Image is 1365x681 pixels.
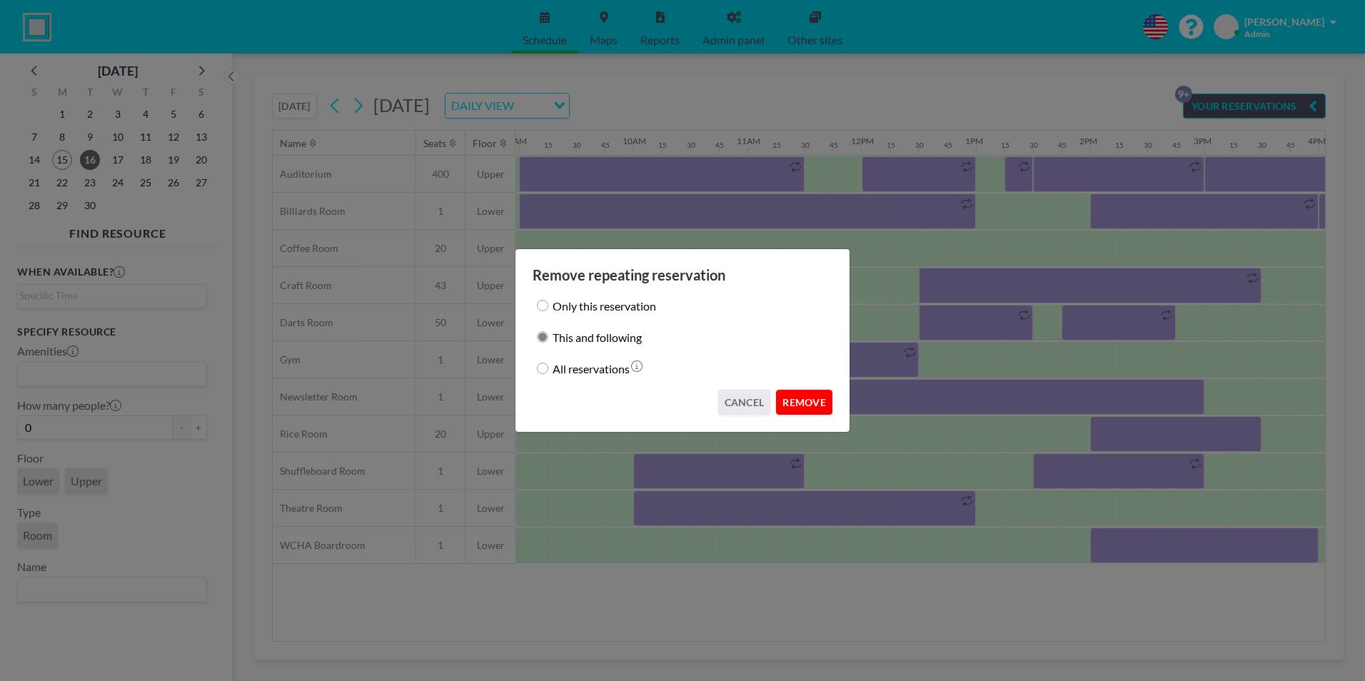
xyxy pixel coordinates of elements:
h3: Remove repeating reservation [533,266,832,284]
button: CANCEL [718,390,771,415]
label: Only this reservation [553,296,656,316]
label: All reservations [553,358,630,378]
button: REMOVE [776,390,832,415]
label: This and following [553,327,642,347]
